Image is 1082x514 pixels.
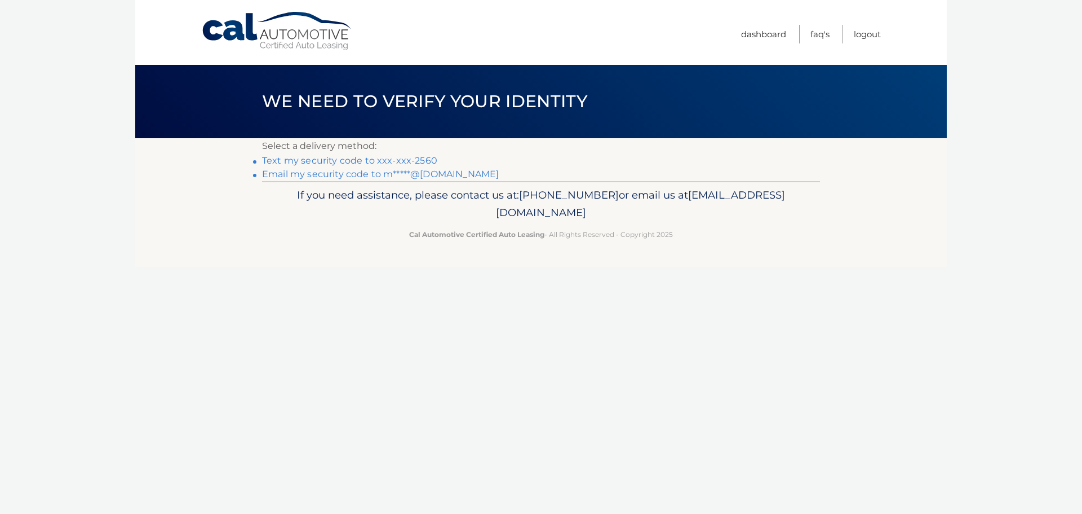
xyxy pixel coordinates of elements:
strong: Cal Automotive Certified Auto Leasing [409,230,544,239]
a: Dashboard [741,25,786,43]
p: - All Rights Reserved - Copyright 2025 [269,229,813,240]
a: Logout [854,25,881,43]
span: [PHONE_NUMBER] [519,188,619,201]
span: We need to verify your identity [262,91,587,112]
a: Cal Automotive [201,11,353,51]
p: If you need assistance, please contact us at: or email us at [269,186,813,222]
a: FAQ's [810,25,830,43]
p: Select a delivery method: [262,138,820,154]
a: Email my security code to m*****@[DOMAIN_NAME] [262,169,499,179]
a: Text my security code to xxx-xxx-2560 [262,155,437,166]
